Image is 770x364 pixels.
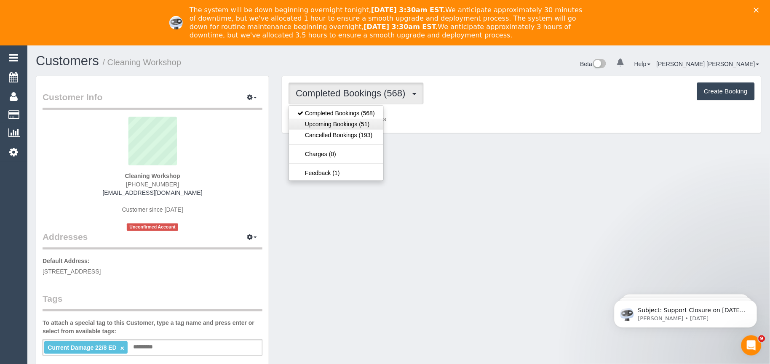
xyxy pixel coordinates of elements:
span: Customer since [DATE] [122,206,183,213]
span: [PHONE_NUMBER] [126,181,179,188]
button: Create Booking [697,82,755,100]
img: New interface [592,59,606,70]
a: Help [634,61,651,67]
a: × [120,345,124,352]
strong: Cleaning Workshop [125,173,180,179]
img: Profile image for Ellie [169,16,183,29]
iframe: Intercom live chat [741,335,762,356]
a: [EMAIL_ADDRESS][DOMAIN_NAME] [103,189,203,196]
a: Completed Bookings (568) [289,108,383,119]
div: Close [754,8,762,13]
a: Feedback (1) [289,167,383,178]
label: Default Address: [43,257,90,265]
small: / Cleaning Workshop [103,58,182,67]
span: Unconfirmed Account [127,223,178,231]
legend: Customer Info [43,91,262,110]
a: Charges (0) [289,149,383,159]
a: Beta [580,61,607,67]
b: [DATE] 3:30am EST. [371,6,445,14]
label: To attach a special tag to this Customer, type a tag name and press enter or select from availabl... [43,319,262,335]
button: Completed Bookings (568) [289,82,424,104]
a: Upcoming Bookings (51) [289,119,383,130]
span: 9 [759,335,765,342]
a: Customers [36,53,99,68]
iframe: Intercom notifications message [602,278,770,341]
a: Cancelled Bookings (193) [289,130,383,141]
div: The system will be down beginning overnight tonight, We anticipate approximately 30 minutes of do... [190,6,587,40]
span: Current Damage 22/8 ED [48,344,116,351]
a: [PERSON_NAME] [PERSON_NAME] [657,61,759,67]
b: [DATE] 3:30am EST. [364,23,438,31]
span: Completed Bookings (568) [296,88,409,98]
p: Customer has 0 Completed Bookings [289,115,755,123]
span: [STREET_ADDRESS] [43,268,101,275]
legend: Tags [43,292,262,311]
